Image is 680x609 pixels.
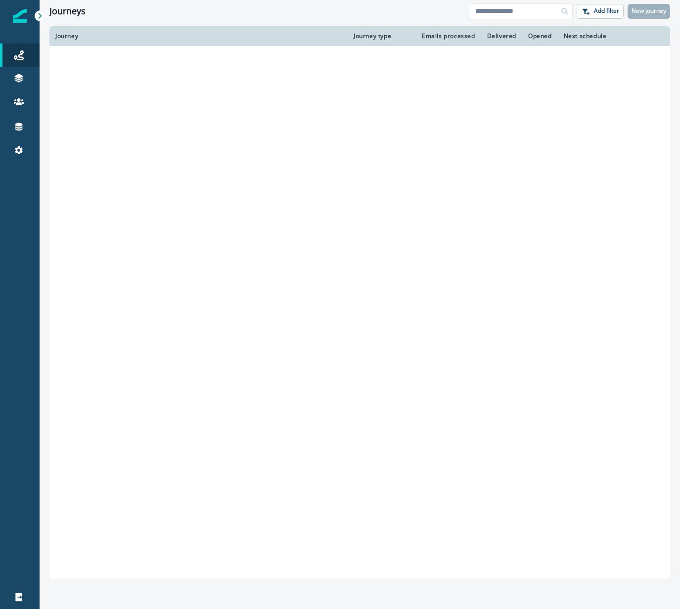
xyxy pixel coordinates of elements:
[487,32,516,40] div: Delivered
[594,7,619,14] p: Add filter
[564,32,641,40] div: Next schedule
[632,7,666,14] p: New journey
[354,32,410,40] div: Journey type
[55,32,342,40] div: Journey
[628,4,670,19] button: New journey
[422,32,475,40] div: Emails processed
[528,32,552,40] div: Opened
[13,9,27,23] img: Inflection
[49,6,86,17] h1: Journeys
[577,4,624,19] button: Add filter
